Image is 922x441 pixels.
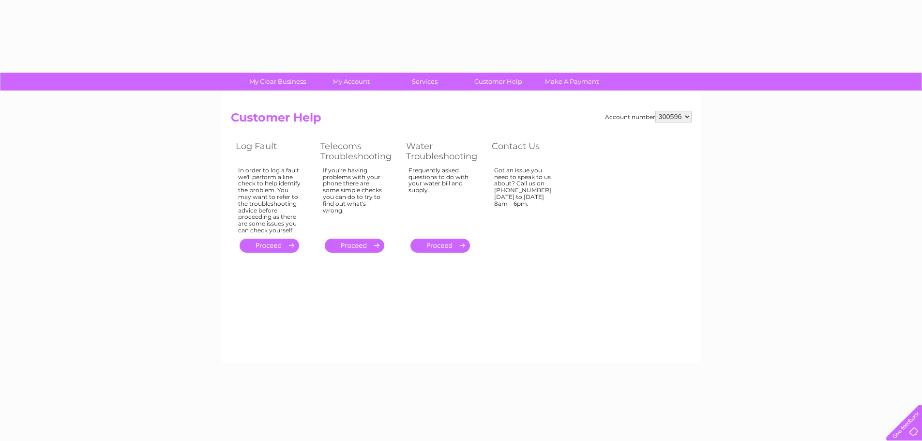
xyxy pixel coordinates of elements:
div: Frequently asked questions to do with your water bill and supply. [408,167,472,230]
div: Got an issue you need to speak to us about? Call us on [PHONE_NUMBER] [DATE] to [DATE] 8am – 6pm. [494,167,557,230]
div: Account number [605,111,692,122]
a: . [240,239,299,253]
div: In order to log a fault we'll perform a line check to help identify the problem. You may want to ... [238,167,301,234]
a: Make A Payment [532,73,612,91]
a: My Clear Business [238,73,317,91]
th: Telecoms Troubleshooting [316,138,401,164]
th: Water Troubleshooting [401,138,487,164]
h2: Customer Help [231,111,692,129]
div: If you're having problems with your phone there are some simple checks you can do to try to find ... [323,167,387,230]
a: Customer Help [458,73,538,91]
a: Services [385,73,465,91]
a: My Account [311,73,391,91]
th: Log Fault [231,138,316,164]
a: . [325,239,384,253]
a: . [410,239,470,253]
th: Contact Us [487,138,572,164]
